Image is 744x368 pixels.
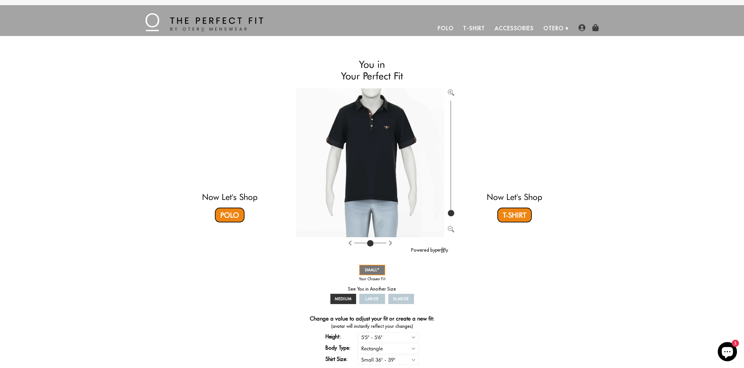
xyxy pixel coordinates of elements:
img: Zoom out [448,226,454,232]
button: Zoom out [448,225,454,231]
a: Now Let's Shop [202,192,258,202]
a: Polo [433,21,459,36]
h4: Change a value to adjust your fit or create a new fit: [310,315,434,323]
button: Rotate counter clockwise [388,239,393,247]
img: user-account-icon.png [578,24,585,31]
a: Otero [539,21,569,36]
span: MEDIUM [335,296,352,301]
span: XLARGE [393,296,409,301]
span: LARGE [365,296,379,301]
a: Powered by [411,247,448,253]
button: Rotate clockwise [347,239,353,247]
img: The Perfect Fit - by Otero Menswear - Logo [145,13,263,31]
button: Zoom in [448,88,454,95]
a: T-Shirt [458,21,490,36]
a: T-Shirt [497,208,532,222]
a: SMALL [359,265,385,275]
a: Polo [215,208,244,222]
a: LARGE [359,294,385,304]
img: Zoom in [448,89,454,96]
label: Height: [326,333,358,340]
img: Rotate counter clockwise [388,240,393,246]
label: Body Type: [326,344,358,352]
inbox-online-store-chat: Shopify online store chat [716,342,739,363]
img: shopping-bag-icon.png [592,24,599,31]
span: SMALL [365,267,380,272]
img: Rotate clockwise [347,240,353,246]
img: Brand%2fOtero%2f10004-v2-R%2f54%2f5-S%2fAv%2f29df41c6-7dea-11ea-9f6a-0e35f21fd8c2%2fBlack%2f1%2ff... [296,88,444,237]
img: perfitly-logo_73ae6c82-e2e3-4a36-81b1-9e913f6ac5a1.png [435,247,448,253]
label: Shirt Size: [326,355,358,363]
a: Accessories [490,21,539,36]
span: (avatar will instantly reflect your changes) [296,323,448,330]
a: MEDIUM [330,294,356,304]
h2: You in Your Perfect Fit [296,58,448,82]
a: Now Let's Shop [487,192,542,202]
a: XLARGE [388,294,414,304]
